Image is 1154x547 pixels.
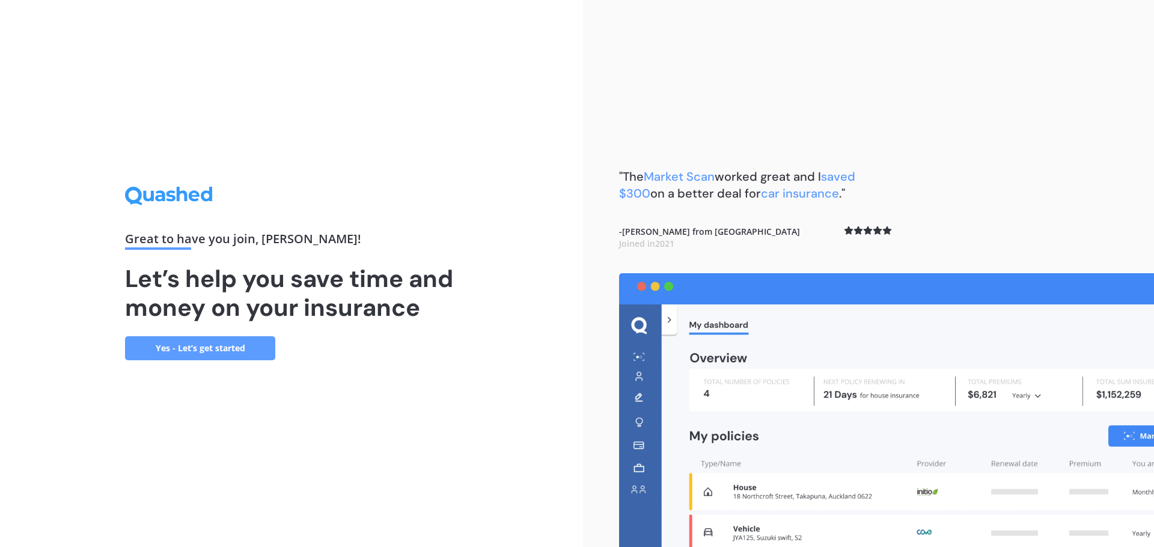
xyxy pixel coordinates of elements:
[619,169,855,201] span: saved $300
[619,238,674,249] span: Joined in 2021
[619,169,855,201] b: "The worked great and I on a better deal for ."
[125,336,275,360] a: Yes - Let’s get started
[761,186,839,201] span: car insurance
[619,273,1154,547] img: dashboard.webp
[125,264,458,322] h1: Let’s help you save time and money on your insurance
[644,169,715,184] span: Market Scan
[619,226,800,249] b: - [PERSON_NAME] from [GEOGRAPHIC_DATA]
[125,233,458,250] div: Great to have you join , [PERSON_NAME] !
